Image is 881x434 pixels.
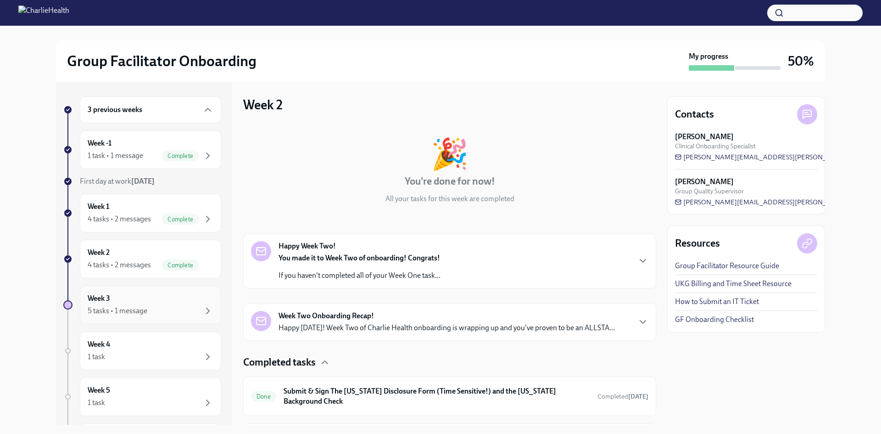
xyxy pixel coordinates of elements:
img: CharlieHealth [18,6,69,20]
span: Complete [162,262,199,269]
p: Happy [DATE]! Week Two of Charlie Health onboarding is wrapping up and you've proven to be an ALL... [279,323,615,333]
h6: 3 previous weeks [88,105,142,115]
a: Group Facilitator Resource Guide [675,261,779,271]
h4: Completed tasks [243,355,316,369]
a: First day at work[DATE] [63,176,221,186]
div: Completed tasks [243,355,656,369]
h4: Contacts [675,107,714,121]
h6: Week 4 [88,339,110,349]
h3: 50% [788,53,814,69]
strong: Week Two Onboarding Recap! [279,311,374,321]
span: Completed [597,393,648,400]
a: Week 35 tasks • 1 message [63,286,221,324]
a: DoneSubmit & Sign The [US_STATE] Disclosure Form (Time Sensitive!) and the [US_STATE] Background ... [251,384,648,408]
a: Week 14 tasks • 2 messagesComplete [63,194,221,232]
div: 1 task [88,398,105,408]
h6: Week 5 [88,385,110,395]
strong: [PERSON_NAME] [675,132,734,142]
a: GF Onboarding Checklist [675,315,754,325]
div: 1 task [88,352,105,362]
strong: My progress [689,51,728,62]
a: Week 24 tasks • 2 messagesComplete [63,240,221,278]
span: Group Quality Supervisor [675,187,744,196]
h4: You're done for now! [405,175,495,188]
span: Clinical Onboarding Specialist [675,142,756,151]
div: 🎉 [431,139,468,169]
a: UKG Billing and Time Sheet Resource [675,279,792,289]
span: September 12th, 2025 22:05 [597,392,648,401]
div: 3 previous weeks [80,96,221,123]
span: Complete [162,152,199,159]
h3: Week 2 [243,96,283,113]
h6: Submit & Sign The [US_STATE] Disclosure Form (Time Sensitive!) and the [US_STATE] Background Check [284,386,590,406]
strong: [PERSON_NAME] [675,177,734,187]
p: All your tasks for this week are completed [385,194,514,204]
h6: Week 2 [88,248,110,258]
strong: You made it to Week Two of onboarding! Congrats! [279,254,440,262]
div: 4 tasks • 2 messages [88,214,151,224]
h2: Group Facilitator Onboarding [67,52,256,70]
span: Done [251,393,276,400]
span: Complete [162,216,199,223]
a: Week 51 task [63,378,221,416]
h6: Week -1 [88,138,112,148]
strong: Happy Week Two! [279,241,336,251]
h4: Resources [675,237,720,250]
a: Week -11 task • 1 messageComplete [63,130,221,169]
a: Week 41 task [63,332,221,370]
div: 5 tasks • 1 message [88,306,147,316]
strong: [DATE] [131,177,155,186]
a: How to Submit an IT Ticket [675,297,759,307]
div: 4 tasks • 2 messages [88,260,151,270]
h6: Week 3 [88,293,110,304]
span: First day at work [80,177,155,186]
p: If you haven't completed all of your Week One task... [279,271,440,281]
h6: Week 1 [88,202,109,212]
strong: [DATE] [628,393,648,400]
div: 1 task • 1 message [88,151,143,161]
